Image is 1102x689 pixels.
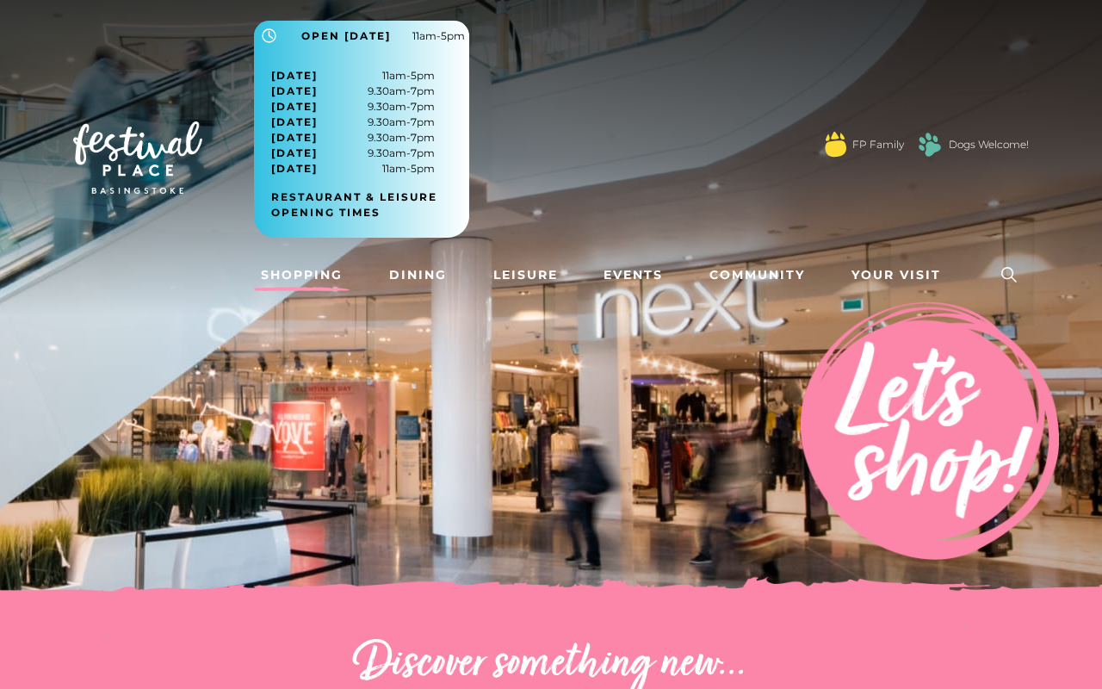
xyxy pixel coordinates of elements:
[271,68,318,84] span: [DATE]
[271,84,318,99] span: [DATE]
[254,21,469,51] button: Open [DATE] 11am-5pm
[271,115,318,130] span: [DATE]
[271,161,318,177] span: [DATE]
[301,28,391,44] span: Open [DATE]
[254,259,350,291] a: Shopping
[852,137,904,152] a: FP Family
[271,99,318,115] span: [DATE]
[271,115,435,130] span: 9.30am-7pm
[271,146,318,161] span: [DATE]
[271,189,465,220] a: Restaurant & Leisure opening times
[271,161,435,177] span: 11am-5pm
[271,84,435,99] span: 9.30am-7pm
[412,28,465,44] span: 11am-5pm
[271,146,435,161] span: 9.30am-7pm
[703,259,812,291] a: Community
[597,259,670,291] a: Events
[949,137,1029,152] a: Dogs Welcome!
[73,121,202,194] img: Festival Place Logo
[382,259,454,291] a: Dining
[271,68,435,84] span: 11am-5pm
[271,130,435,146] span: 9.30am-7pm
[845,259,957,291] a: Your Visit
[851,266,941,284] span: Your Visit
[486,259,565,291] a: Leisure
[271,130,318,146] span: [DATE]
[271,99,435,115] span: 9.30am-7pm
